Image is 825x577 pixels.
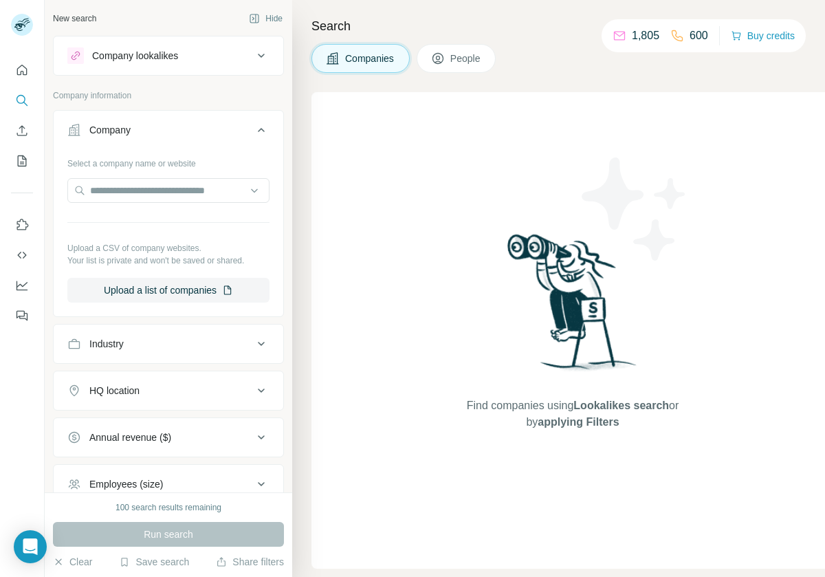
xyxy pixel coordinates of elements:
div: Company [89,123,131,137]
span: People [450,52,482,65]
span: Companies [345,52,395,65]
button: Dashboard [11,273,33,298]
span: Lookalikes search [573,400,669,411]
button: Company [54,113,283,152]
p: Company information [53,89,284,102]
button: Enrich CSV [11,118,33,143]
button: Upload a list of companies [67,278,269,303]
div: Select a company name or website [67,152,269,170]
button: Quick start [11,58,33,83]
div: Open Intercom Messenger [14,530,47,563]
p: Upload a CSV of company websites. [67,242,269,254]
div: Annual revenue ($) [89,431,171,444]
button: Industry [54,327,283,360]
div: New search [53,12,96,25]
button: Use Surfe on LinkedIn [11,213,33,237]
p: Your list is private and won't be saved or shared. [67,254,269,267]
button: Hide [239,8,292,29]
span: applying Filters [538,416,619,428]
img: Surfe Illustration - Stars [573,147,696,271]
div: Company lookalikes [92,49,178,63]
button: Buy credits [731,26,795,45]
div: Employees (size) [89,477,163,491]
p: 1,805 [632,28,659,44]
button: Annual revenue ($) [54,421,283,454]
button: Feedback [11,303,33,328]
button: Employees (size) [54,468,283,501]
div: Industry [89,337,124,351]
h4: Search [311,17,808,36]
button: Search [11,88,33,113]
button: Save search [119,555,189,569]
button: HQ location [54,374,283,407]
button: My lists [11,149,33,173]
button: Share filters [216,555,284,569]
span: Find companies using or by [463,398,683,431]
div: 100 search results remaining [115,501,221,514]
div: HQ location [89,384,140,398]
button: Clear [53,555,92,569]
img: Surfe Illustration - Woman searching with binoculars [501,230,644,384]
button: Company lookalikes [54,39,283,72]
button: Use Surfe API [11,243,33,268]
p: 600 [690,28,708,44]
